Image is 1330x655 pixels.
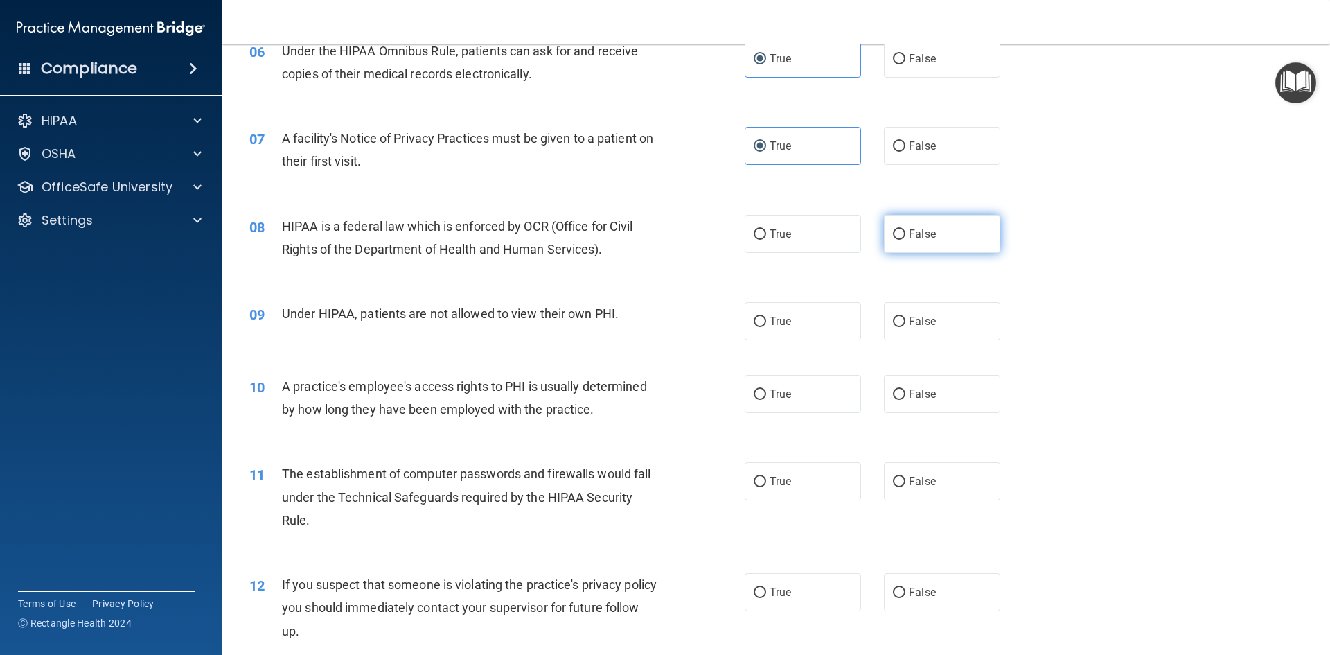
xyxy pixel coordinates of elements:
a: OSHA [17,146,202,162]
span: A practice's employee's access rights to PHI is usually determined by how long they have been emp... [282,379,647,417]
input: False [893,317,905,327]
span: False [909,52,936,65]
a: OfficeSafe University [17,179,202,195]
h4: Compliance [41,59,137,78]
span: HIPAA is a federal law which is enforced by OCR (Office for Civil Rights of the Department of Hea... [282,219,633,256]
input: True [754,141,766,152]
span: True [770,387,791,401]
input: True [754,477,766,487]
span: False [909,139,936,152]
p: HIPAA [42,112,77,129]
span: False [909,387,936,401]
span: True [770,315,791,328]
a: HIPAA [17,112,202,129]
a: Settings [17,212,202,229]
input: False [893,588,905,598]
span: 10 [249,379,265,396]
span: If you suspect that someone is violating the practice's privacy policy you should immediately con... [282,577,657,638]
span: 08 [249,219,265,236]
iframe: Drift Widget Chat Controller [1261,559,1313,612]
input: False [893,390,905,400]
span: False [909,475,936,488]
span: 11 [249,466,265,483]
span: Under the HIPAA Omnibus Rule, patients can ask for and receive copies of their medical records el... [282,44,638,81]
input: False [893,229,905,240]
span: 07 [249,131,265,148]
span: 12 [249,577,265,594]
span: False [909,586,936,599]
input: True [754,317,766,327]
span: False [909,315,936,328]
span: False [909,227,936,241]
p: Settings [42,212,93,229]
span: Ⓒ Rectangle Health 2024 [18,616,132,630]
p: OfficeSafe University [42,179,172,195]
span: True [770,227,791,241]
span: The establishment of computer passwords and firewalls would fall under the Technical Safeguards r... [282,466,650,527]
span: Under HIPAA, patients are not allowed to view their own PHI. [282,306,619,321]
a: Privacy Policy [92,597,154,611]
input: False [893,141,905,152]
p: OSHA [42,146,76,162]
span: True [770,139,791,152]
span: A facility's Notice of Privacy Practices must be given to a patient on their first visit. [282,131,653,168]
span: 06 [249,44,265,60]
input: True [754,54,766,64]
span: True [770,475,791,488]
input: False [893,54,905,64]
span: True [770,586,791,599]
button: Open Resource Center [1275,62,1316,103]
span: 09 [249,306,265,323]
img: PMB logo [17,15,205,42]
input: True [754,390,766,400]
input: False [893,477,905,487]
input: True [754,588,766,598]
input: True [754,229,766,240]
span: True [770,52,791,65]
a: Terms of Use [18,597,76,611]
